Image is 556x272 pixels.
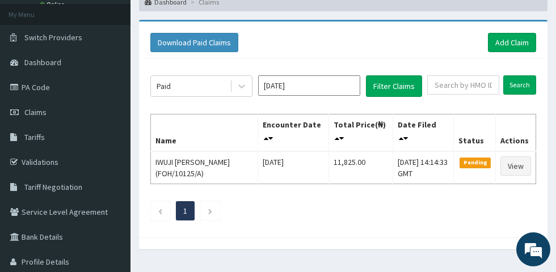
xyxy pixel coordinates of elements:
[393,151,454,184] td: [DATE] 14:14:33 GMT
[151,151,258,184] td: IWUJI [PERSON_NAME] (FOH/10125/A)
[21,57,46,85] img: d_794563401_company_1708531726252_794563401
[488,33,536,52] a: Add Claim
[186,6,213,33] div: Minimize live chat window
[183,206,187,216] a: Page 1 is your current page
[24,107,47,117] span: Claims
[454,114,496,151] th: Status
[150,33,238,52] button: Download Paid Claims
[495,114,536,151] th: Actions
[208,206,213,216] a: Next page
[427,75,499,95] input: Search by HMO ID
[393,114,454,151] th: Date Filed
[24,32,82,42] span: Switch Providers
[24,132,45,142] span: Tariffs
[157,80,171,92] div: Paid
[151,114,258,151] th: Name
[503,75,536,95] input: Search
[258,114,328,151] th: Encounter Date
[158,206,163,216] a: Previous page
[24,182,82,192] span: Tariff Negotiation
[366,75,422,97] button: Filter Claims
[328,151,393,184] td: 11,825.00
[6,165,216,205] textarea: Type your message and hit 'Enter'
[24,57,61,67] span: Dashboard
[66,70,157,185] span: We're online!
[500,156,531,176] a: View
[460,158,491,168] span: Pending
[258,151,328,184] td: [DATE]
[258,75,360,96] input: Select Month and Year
[328,114,393,151] th: Total Price(₦)
[59,63,191,78] div: Chat with us now
[40,1,67,8] a: Online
